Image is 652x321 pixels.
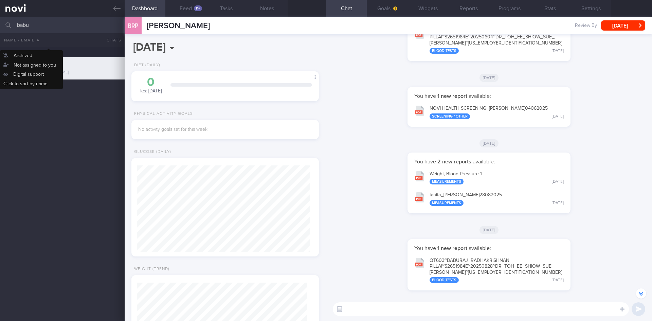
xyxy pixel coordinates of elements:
div: Blood Tests [430,48,459,54]
strong: 2 new reports [436,159,473,164]
div: tanita_ [PERSON_NAME] 28082025 [430,192,564,206]
div: 11+ [194,5,202,11]
div: Weight, Blood Pressure 1 [430,171,564,185]
span: [PERSON_NAME] [147,22,210,30]
button: QT603~BABURAJ_RADHAKRISHNAN_PILLAI~S2651984E~20250604~DR_TOH_EE_SHIOW_SUE_[PERSON_NAME]~[US_EMPLO... [411,24,567,57]
div: [DATE] [552,278,564,283]
button: tanita_[PERSON_NAME]28082025 Measurements [DATE] [411,188,567,209]
strong: 1 new report [436,93,469,99]
span: [DATE] [479,139,499,147]
div: BRP [123,13,143,39]
div: Weight (Trend) [131,267,169,272]
p: You have available: [414,158,564,165]
div: NOVI HEALTH SCREENING_ [PERSON_NAME] 04062025 [430,106,564,119]
div: Measurements [430,179,464,184]
button: [DATE] [601,20,645,31]
div: No activity goals set for this week [138,127,312,133]
button: Chats [97,33,125,47]
button: Weight, Blood Pressure 1 Measurements [DATE] [411,167,567,188]
div: 0 [138,76,164,88]
p: You have available: [414,245,564,252]
div: Screening / Other [430,113,470,119]
button: QT603~BABURAJ_RADHAKRISHNAN_PILLAI~S2651984E~20250828~DR_TOH_EE_SHIOW_SUE_[PERSON_NAME]~[US_EMPLO... [411,253,567,287]
div: [EMAIL_ADDRESS][DOMAIN_NAME] [4,70,121,75]
div: Diet (Daily) [131,63,160,68]
span: [DATE] [479,226,499,234]
div: QT603~BABURAJ_ RADHAKRISHNAN_ PILLAI~S2651984E~20250828~DR_ TOH_ EE_ SHIOW_ SUE_ [PERSON_NAME]~[U... [430,258,564,283]
div: [DATE] [552,201,564,206]
div: Glucose (Daily) [131,149,171,155]
div: kcal [DATE] [138,76,164,94]
div: Measurements [430,200,464,206]
div: QT603~BABURAJ_ RADHAKRISHNAN_ PILLAI~S2651984E~20250604~DR_ TOH_ EE_ SHIOW_ SUE_ [PERSON_NAME]~[U... [430,29,564,54]
div: Physical Activity Goals [131,111,193,117]
span: Review By [575,23,597,29]
button: NOVI HEALTH SCREENING_[PERSON_NAME]04062025 Screening / Other [DATE] [411,101,567,123]
div: [DATE] [552,114,564,119]
strong: 1 new report [436,246,469,251]
p: You have available: [414,93,564,100]
div: Blood Tests [430,277,459,283]
span: [DATE] [479,74,499,82]
div: [DATE] [552,179,564,184]
div: [DATE] [552,49,564,54]
span: [PERSON_NAME] [4,62,47,68]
